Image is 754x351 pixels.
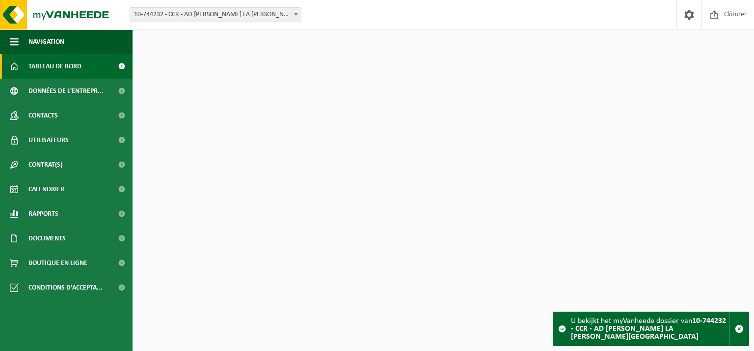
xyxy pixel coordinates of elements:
[28,54,81,79] span: Tableau de bord
[130,7,301,22] span: 10-744232 - CCR - AD DHENIN BESSE LA MADELEINE - LA MADELEINE
[571,312,729,346] div: U bekijkt het myVanheede dossier van
[130,8,301,22] span: 10-744232 - CCR - AD DHENIN BESSE LA MADELEINE - LA MADELEINE
[28,251,87,275] span: Boutique en ligne
[28,152,62,177] span: Contrat(s)
[571,317,726,341] strong: 10-744232 - CCR - AD [PERSON_NAME] LA [PERSON_NAME][GEOGRAPHIC_DATA]
[28,275,103,300] span: Conditions d'accepta...
[28,103,58,128] span: Contacts
[28,202,58,226] span: Rapports
[28,177,64,202] span: Calendrier
[28,79,104,103] span: Données de l'entrepr...
[28,29,64,54] span: Navigation
[28,128,69,152] span: Utilisateurs
[28,226,66,251] span: Documents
